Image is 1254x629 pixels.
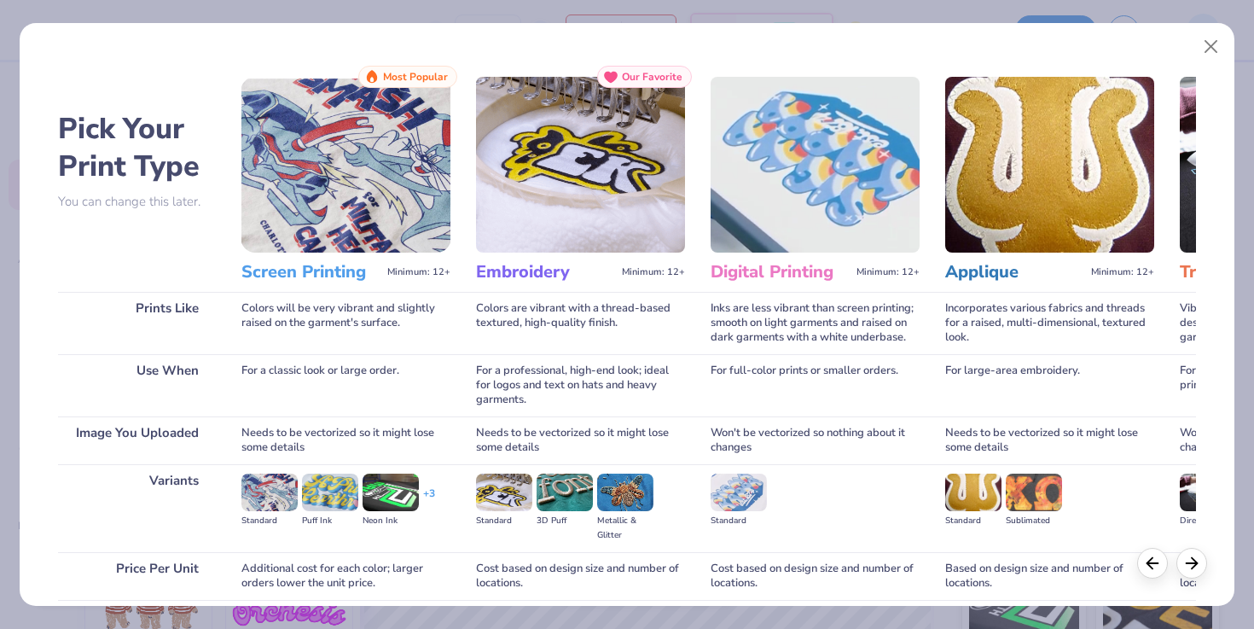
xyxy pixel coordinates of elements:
div: For large-area embroidery. [945,354,1154,416]
div: Puff Ink [302,514,358,528]
div: Needs to be vectorized so it might lose some details [945,416,1154,464]
img: Puff Ink [302,474,358,511]
div: Price Per Unit [58,552,216,600]
h3: Screen Printing [241,261,380,283]
img: Metallic & Glitter [597,474,653,511]
span: Minimum: 12+ [856,266,920,278]
img: Applique [945,77,1154,253]
img: Embroidery [476,77,685,253]
button: Close [1195,31,1228,63]
img: Standard [945,474,1001,511]
div: Variants [58,464,216,552]
div: Standard [945,514,1001,528]
div: Based on design size and number of locations. [945,552,1154,600]
div: For a classic look or large order. [241,354,450,416]
img: Sublimated [1006,474,1062,511]
span: Most Popular [383,71,448,83]
div: For a professional, high-end look; ideal for logos and text on hats and heavy garments. [476,354,685,416]
span: Our Favorite [622,71,682,83]
div: Inks are less vibrant than screen printing; smooth on light garments and raised on dark garments ... [711,292,920,354]
img: Digital Printing [711,77,920,253]
h3: Digital Printing [711,261,850,283]
div: Incorporates various fabrics and threads for a raised, multi-dimensional, textured look. [945,292,1154,354]
div: Sublimated [1006,514,1062,528]
img: Standard [711,474,767,511]
div: Standard [476,514,532,528]
h3: Applique [945,261,1084,283]
img: Screen Printing [241,77,450,253]
div: Metallic & Glitter [597,514,653,543]
h3: Embroidery [476,261,615,283]
div: Standard [711,514,767,528]
div: Image You Uploaded [58,416,216,464]
div: Additional cost for each color; larger orders lower the unit price. [241,552,450,600]
img: Direct-to-film [1180,474,1236,511]
div: + 3 [423,486,435,515]
div: Needs to be vectorized so it might lose some details [476,416,685,464]
div: Colors will be very vibrant and slightly raised on the garment's surface. [241,292,450,354]
div: For full-color prints or smaller orders. [711,354,920,416]
span: Minimum: 12+ [1091,266,1154,278]
div: Use When [58,354,216,416]
img: 3D Puff [537,474,593,511]
div: Needs to be vectorized so it might lose some details [241,416,450,464]
div: Direct-to-film [1180,514,1236,528]
div: Standard [241,514,298,528]
div: Won't be vectorized so nothing about it changes [711,416,920,464]
img: Standard [476,474,532,511]
div: Colors are vibrant with a thread-based textured, high-quality finish. [476,292,685,354]
div: Prints Like [58,292,216,354]
p: You can change this later. [58,195,216,209]
img: Standard [241,474,298,511]
span: Minimum: 12+ [622,266,685,278]
div: Cost based on design size and number of locations. [711,552,920,600]
img: Neon Ink [363,474,419,511]
div: 3D Puff [537,514,593,528]
div: Cost based on design size and number of locations. [476,552,685,600]
h2: Pick Your Print Type [58,110,216,185]
div: Neon Ink [363,514,419,528]
span: Minimum: 12+ [387,266,450,278]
